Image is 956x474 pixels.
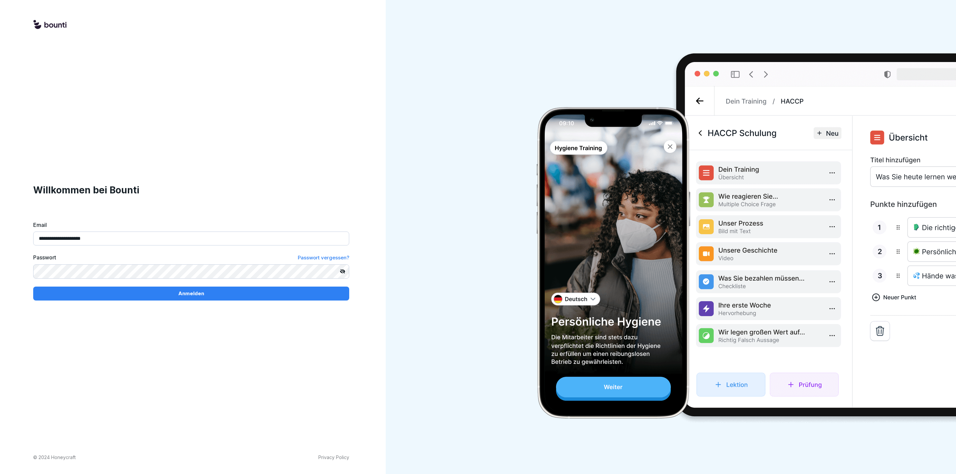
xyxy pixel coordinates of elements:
[178,290,204,297] p: Anmelden
[33,253,56,262] label: Passwort
[318,454,349,461] a: Privacy Policy
[33,454,76,461] p: © 2024 Honeycraft
[33,183,349,197] h1: Willkommen bei Bounti
[298,254,349,261] span: Passwort vergessen?
[33,20,66,30] img: logo.svg
[33,221,349,229] label: Email
[298,253,349,262] a: Passwort vergessen?
[33,287,349,301] button: Anmelden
